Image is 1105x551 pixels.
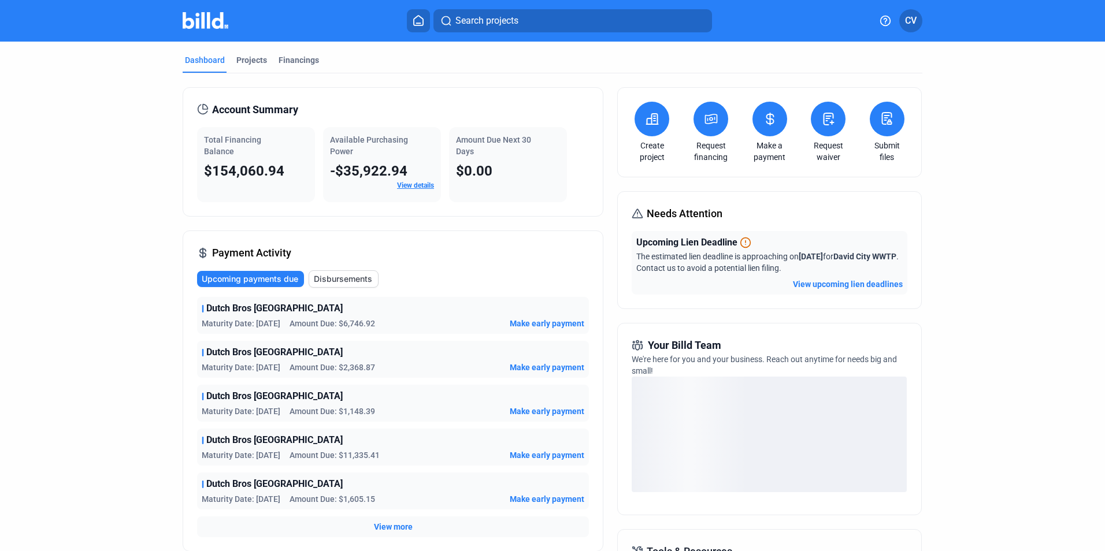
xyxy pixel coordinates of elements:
span: Dutch Bros [GEOGRAPHIC_DATA] [206,301,343,315]
span: Amount Due: $1,148.39 [290,405,375,417]
button: Make early payment [510,362,584,373]
span: Dutch Bros [GEOGRAPHIC_DATA] [206,477,343,491]
span: Upcoming payments due [202,273,298,285]
span: Dutch Bros [GEOGRAPHIC_DATA] [206,345,343,359]
span: Available Purchasing Power [330,135,408,156]
span: David City WWTP [833,252,896,261]
a: Make a payment [750,140,790,163]
span: Amount Due Next 30 Days [456,135,531,156]
a: Submit files [867,140,907,163]
span: Search projects [455,14,518,28]
a: Create project [632,140,672,163]
span: $0.00 [456,163,492,179]
button: CV [899,9,922,32]
span: Maturity Date: [DATE] [202,493,280,505]
span: Maturity Date: [DATE] [202,449,280,461]
span: Dutch Bros [GEOGRAPHIC_DATA] [206,389,343,403]
button: Search projects [433,9,712,32]
span: Account Summary [212,102,298,118]
span: The estimated lien deadline is approaching on for . Contact us to avoid a potential lien filing. [636,252,899,273]
div: loading [632,377,907,492]
span: CV [905,14,917,28]
button: Make early payment [510,405,584,417]
span: Total Financing Balance [204,135,261,156]
span: Amount Due: $2,368.87 [290,362,375,373]
a: Request financing [691,140,731,163]
span: Dutch Bros [GEOGRAPHIC_DATA] [206,433,343,447]
a: Request waiver [808,140,848,163]
span: Disbursements [314,273,372,285]
span: Your Billd Team [648,337,721,353]
span: Maturity Date: [DATE] [202,318,280,329]
button: Make early payment [510,493,584,505]
span: Amount Due: $1,605.15 [290,493,375,505]
button: Make early payment [510,318,584,329]
img: Billd Company Logo [183,12,228,29]
span: $154,060.94 [204,163,284,179]
span: Amount Due: $6,746.92 [290,318,375,329]
button: Make early payment [510,449,584,461]
span: Maturity Date: [DATE] [202,405,280,417]
span: We're here for you and your business. Reach out anytime for needs big and small! [632,355,897,375]
a: View details [397,181,434,189]
button: Disbursements [309,270,379,288]
span: Maturity Date: [DATE] [202,362,280,373]
span: Needs Attention [647,206,722,222]
span: -$35,922.94 [330,163,407,179]
span: Upcoming Lien Deadline [636,236,737,250]
div: Dashboard [185,54,225,66]
span: [DATE] [799,252,823,261]
button: View upcoming lien deadlines [793,278,903,290]
div: Projects [236,54,267,66]
span: Payment Activity [212,245,291,261]
span: Amount Due: $11,335.41 [290,449,380,461]
button: View more [374,521,413,533]
button: Upcoming payments due [197,271,304,287]
div: Financings [279,54,319,66]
